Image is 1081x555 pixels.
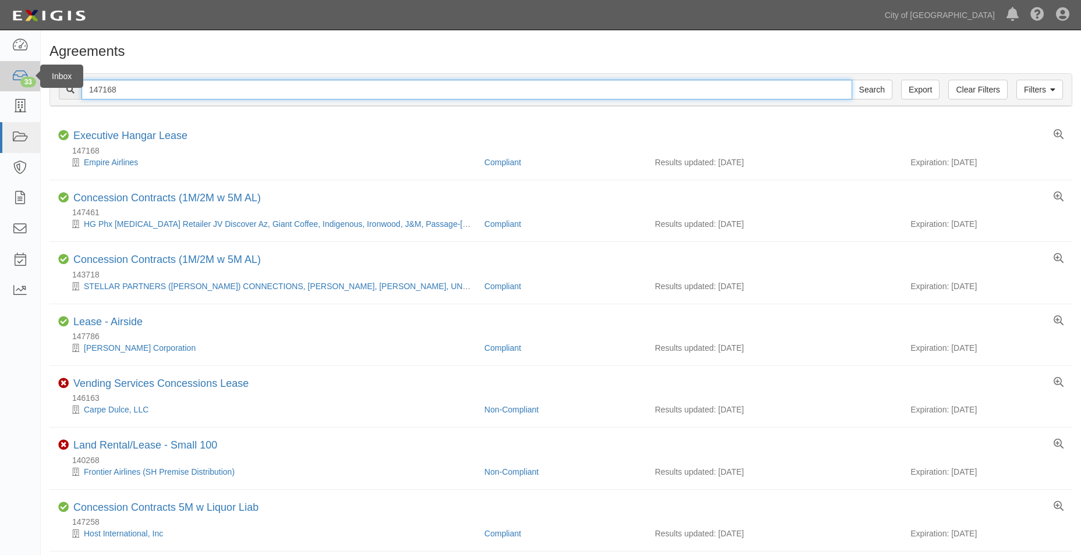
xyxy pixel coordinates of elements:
div: Land Rental/Lease - Small 100 [73,439,217,452]
i: Non-Compliant [58,440,69,450]
a: View results summary [1054,439,1064,450]
div: Carpe Dulce, LLC [58,404,476,415]
a: Clear Filters [948,80,1007,99]
i: Compliant [58,316,69,327]
div: Concession Contracts 5M w Liquor Liab [73,501,258,514]
div: Inbox [40,65,83,88]
img: logo-5460c22ac91f19d4615b14bd174203de0afe785f0fc80cf4dbbc73dc1793850b.png [9,5,89,26]
a: Executive Hangar Lease [73,130,187,141]
div: STELLAR PARTNERS (AVILA) CONNECTIONS, SUNGLASS, JOHNSTON&MURPHY, UNO50 - T4 RENT [58,280,476,292]
a: Compliant [484,219,521,229]
i: Compliant [58,130,69,141]
div: Vending Services Concessions Lease [73,378,249,390]
input: Search [852,80,892,99]
div: Executive Hangar Lease [73,130,187,143]
a: STELLAR PARTNERS ([PERSON_NAME]) CONNECTIONS, [PERSON_NAME], [PERSON_NAME], UNO50 - T4 RENT [84,282,519,291]
div: Results updated: [DATE] [655,528,893,539]
div: Expiration: [DATE] [910,404,1064,415]
h1: Agreements [49,44,1072,59]
a: Empire Airlines [84,158,138,167]
a: View results summary [1054,254,1064,264]
div: 143718 [58,269,1072,280]
a: Host International, Inc [84,529,163,538]
a: Concession Contracts (1M/2M w 5M AL) [73,254,261,265]
div: 147786 [58,330,1072,342]
i: Compliant [58,193,69,203]
div: Frontier Airlines (SH Premise Distribution) [58,466,476,478]
div: 147258 [58,516,1072,528]
div: HG Phx T3 Retailer JV Discover Az, Giant Coffee, Indigenous, Ironwood, J&M, Passage-T3 [58,218,476,230]
div: Expiration: [DATE] [910,528,1064,539]
div: Expiration: [DATE] [910,280,1064,292]
div: Results updated: [DATE] [655,466,893,478]
i: Compliant [58,254,69,265]
a: Export [901,80,940,99]
div: Results updated: [DATE] [655,280,893,292]
a: Non-Compliant [484,405,538,414]
a: Filters [1016,80,1063,99]
a: Non-Compliant [484,467,538,476]
div: Concession Contracts (1M/2M w 5M AL) [73,254,261,266]
a: Concession Contracts 5M w Liquor Liab [73,501,258,513]
a: Concession Contracts (1M/2M w 5M AL) [73,192,261,204]
div: Expiration: [DATE] [910,466,1064,478]
div: 33 [20,77,36,87]
a: City of [GEOGRAPHIC_DATA] [879,3,1001,27]
a: Frontier Airlines (SH Premise Distribution) [84,467,235,476]
div: 140268 [58,454,1072,466]
input: Search [81,80,852,99]
div: Expiration: [DATE] [910,156,1064,168]
a: Land Rental/Lease - Small 100 [73,439,217,451]
a: View results summary [1054,501,1064,512]
a: Vending Services Concessions Lease [73,378,249,389]
a: Compliant [484,282,521,291]
div: Results updated: [DATE] [655,342,893,354]
a: View results summary [1054,316,1064,326]
a: HG Phx [MEDICAL_DATA] Retailer JV Discover Az, Giant Coffee, Indigenous, Ironwood, J&M, Passage-[... [84,219,526,229]
a: View results summary [1054,192,1064,202]
div: Expiration: [DATE] [910,342,1064,354]
a: View results summary [1054,130,1064,140]
div: Harris Corporation [58,342,476,354]
div: Empire Airlines [58,156,476,168]
a: Lease - Airside [73,316,143,328]
div: Lease - Airside [73,316,143,329]
i: Non-Compliant [58,378,69,389]
div: Results updated: [DATE] [655,156,893,168]
i: Compliant [58,502,69,513]
div: 147168 [58,145,1072,156]
div: 146163 [58,392,1072,404]
div: Results updated: [DATE] [655,218,893,230]
a: Compliant [484,529,521,538]
a: Compliant [484,158,521,167]
div: Concession Contracts (1M/2M w 5M AL) [73,192,261,205]
i: Help Center - Complianz [1030,8,1044,22]
a: [PERSON_NAME] Corporation [84,343,196,353]
a: Compliant [484,343,521,353]
div: Results updated: [DATE] [655,404,893,415]
div: Host International, Inc [58,528,476,539]
a: Carpe Dulce, LLC [84,405,148,414]
div: Expiration: [DATE] [910,218,1064,230]
a: View results summary [1054,378,1064,388]
div: 147461 [58,207,1072,218]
